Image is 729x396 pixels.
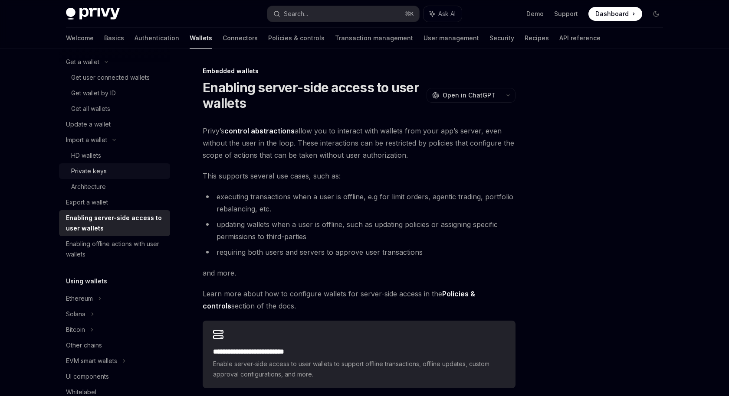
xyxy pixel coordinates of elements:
div: Get user connected wallets [71,72,150,83]
span: Privy’s allow you to interact with wallets from your app’s server, even without the user in the l... [203,125,516,161]
a: Enabling server-side access to user wallets [59,210,170,236]
span: Open in ChatGPT [443,91,496,100]
a: Security [489,28,514,49]
a: Private keys [59,163,170,179]
h1: Enabling server-side access to user wallets [203,80,423,111]
div: Architecture [71,182,106,192]
a: control abstractions [224,127,295,136]
li: updating wallets when a user is offline, such as updating policies or assigning specific permissi... [203,218,516,243]
h5: Using wallets [66,276,107,286]
div: Private keys [71,166,107,176]
li: requiring both users and servers to approve user transactions [203,246,516,258]
a: Transaction management [335,28,413,49]
li: executing transactions when a user is offline, e.g for limit orders, agentic trading, portfolio r... [203,191,516,215]
a: Demo [526,10,544,18]
div: Solana [66,309,85,319]
div: Search... [284,9,308,19]
a: Recipes [525,28,549,49]
a: Authentication [135,28,179,49]
div: UI components [66,371,109,382]
div: Embedded wallets [203,67,516,75]
a: Welcome [66,28,94,49]
a: User management [424,28,479,49]
button: Ask AI [424,6,462,22]
div: Update a wallet [66,119,111,130]
div: Enabling server-side access to user wallets [66,213,165,234]
div: EVM smart wallets [66,356,117,366]
a: Update a wallet [59,117,170,132]
div: Ethereum [66,293,93,304]
div: Other chains [66,340,102,351]
span: and more. [203,267,516,279]
div: Enabling offline actions with user wallets [66,239,165,260]
div: Bitcoin [66,325,85,335]
a: Basics [104,28,124,49]
span: Enable server-side access to user wallets to support offline transactions, offline updates, custo... [213,359,505,380]
button: Open in ChatGPT [427,88,501,103]
div: Get all wallets [71,104,110,114]
div: Export a wallet [66,197,108,208]
span: This supports several use cases, such as: [203,170,516,182]
span: Learn more about how to configure wallets for server-side access in the section of the docs. [203,288,516,312]
a: HD wallets [59,148,170,163]
div: Import a wallet [66,135,107,145]
span: Dashboard [595,10,629,18]
span: Ask AI [438,10,456,18]
a: Wallets [190,28,212,49]
div: Get wallet by ID [71,88,116,98]
img: dark logo [66,8,120,20]
a: Architecture [59,179,170,195]
span: ⌘ K [405,10,414,17]
button: Toggle dark mode [649,7,663,21]
a: Export a wallet [59,195,170,210]
a: Enabling offline actions with user wallets [59,236,170,262]
div: HD wallets [71,150,101,161]
a: Other chains [59,338,170,353]
a: Connectors [223,28,258,49]
a: Get wallet by ID [59,85,170,101]
a: Policies & controls [268,28,325,49]
a: UI components [59,369,170,384]
a: API reference [559,28,601,49]
a: Get user connected wallets [59,70,170,85]
button: Search...⌘K [267,6,419,22]
a: Support [554,10,578,18]
a: Dashboard [588,7,642,21]
a: Get all wallets [59,101,170,117]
